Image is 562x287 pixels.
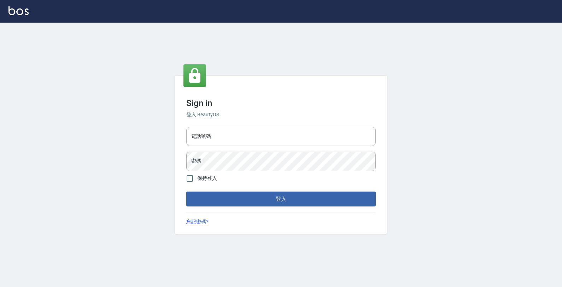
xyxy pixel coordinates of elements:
a: 忘記密碼? [186,218,209,225]
h6: 登入 BeautyOS [186,111,376,118]
img: Logo [8,6,29,15]
h3: Sign in [186,98,376,108]
button: 登入 [186,192,376,206]
span: 保持登入 [197,175,217,182]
